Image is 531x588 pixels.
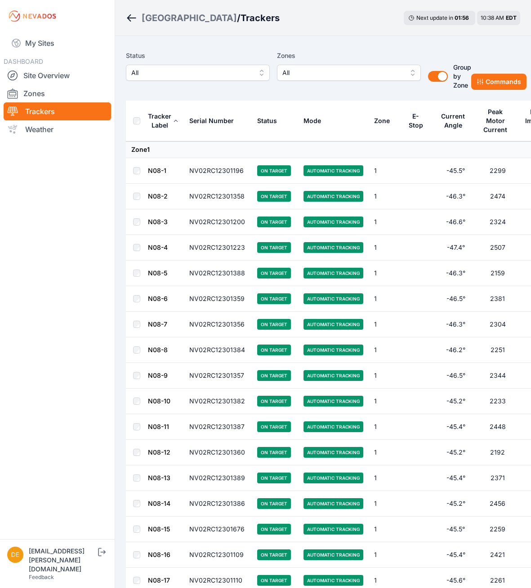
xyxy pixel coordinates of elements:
span: Automatic Tracking [303,524,363,535]
td: 1 [369,184,402,209]
td: -46.3° [435,261,477,286]
span: On Target [257,242,291,253]
span: Automatic Tracking [303,293,363,304]
span: Automatic Tracking [303,319,363,330]
button: Serial Number [189,110,241,132]
a: N08-17 [148,576,170,584]
span: Automatic Tracking [303,191,363,202]
td: -46.2° [435,337,477,363]
button: Commands [471,74,527,90]
td: 1 [369,235,402,261]
div: Serial Number [189,116,234,125]
img: Nevados [7,9,58,23]
td: 1 [369,363,402,389]
span: EDT [506,14,517,21]
a: N08-6 [148,295,168,302]
span: On Target [257,293,291,304]
span: On Target [257,524,291,535]
td: 1 [369,261,402,286]
a: N08-15 [148,525,170,533]
span: On Target [257,421,291,432]
a: N08-4 [148,243,168,251]
a: My Sites [4,32,111,54]
a: N08-14 [148,500,170,507]
td: NV02RC12301384 [184,337,252,363]
td: NV02RC12301358 [184,184,252,209]
td: 1 [369,542,402,568]
td: -45.2° [435,440,477,465]
td: -45.2° [435,491,477,517]
span: On Target [257,575,291,586]
span: Automatic Tracking [303,473,363,483]
span: / [237,12,241,24]
td: 2371 [477,465,518,491]
a: N08-13 [148,474,170,482]
button: Status [257,110,284,132]
span: All [282,67,403,78]
td: NV02RC12301200 [184,209,252,235]
span: Automatic Tracking [303,396,363,407]
button: All [126,65,270,81]
span: Automatic Tracking [303,242,363,253]
td: NV02RC12301223 [184,235,252,261]
span: DASHBOARD [4,57,43,65]
td: 2304 [477,312,518,337]
span: On Target [257,268,291,279]
a: N08-9 [148,371,168,379]
button: Mode [303,110,328,132]
div: [EMAIL_ADDRESS][PERSON_NAME][DOMAIN_NAME] [29,547,96,574]
span: On Target [257,217,291,227]
a: N08-10 [148,397,170,405]
span: Automatic Tracking [303,421,363,432]
div: [GEOGRAPHIC_DATA] [142,12,237,24]
td: -47.4° [435,235,477,261]
td: NV02RC12301389 [184,465,252,491]
span: On Target [257,165,291,176]
td: NV02RC12301359 [184,286,252,312]
td: NV02RC12301388 [184,261,252,286]
td: 2159 [477,261,518,286]
td: NV02RC12301356 [184,312,252,337]
td: -45.4° [435,414,477,440]
span: Automatic Tracking [303,549,363,560]
span: On Target [257,319,291,330]
span: 10:38 AM [481,14,504,21]
td: -46.5° [435,363,477,389]
td: 1 [369,337,402,363]
h3: Trackers [241,12,280,24]
td: 2299 [477,158,518,184]
td: -46.3° [435,184,477,209]
span: Automatic Tracking [303,498,363,509]
span: On Target [257,498,291,509]
span: On Target [257,191,291,202]
td: NV02RC12301360 [184,440,252,465]
a: N08-7 [148,320,167,328]
a: N08-8 [148,346,168,354]
td: 1 [369,440,402,465]
div: Zone [374,116,390,125]
a: N08-11 [148,423,169,430]
a: Zones [4,84,111,102]
td: NV02RC12301387 [184,414,252,440]
td: 2344 [477,363,518,389]
span: Next update in [416,14,453,21]
div: Current Angle [440,112,466,130]
button: Current Angle [440,106,471,136]
button: Tracker Label [148,106,178,136]
div: Tracker Label [148,112,171,130]
div: E-Stop [408,112,424,130]
td: 2448 [477,414,518,440]
span: On Target [257,345,291,355]
td: 1 [369,158,402,184]
td: 2381 [477,286,518,312]
a: N08-2 [148,192,168,200]
div: Status [257,116,277,125]
td: 1 [369,312,402,337]
span: Automatic Tracking [303,575,363,586]
img: devin.martin@nevados.solar [7,547,23,563]
a: N08-12 [148,448,170,456]
a: Trackers [4,102,111,120]
td: 1 [369,491,402,517]
a: Feedback [29,574,54,580]
td: NV02RC12301676 [184,517,252,542]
